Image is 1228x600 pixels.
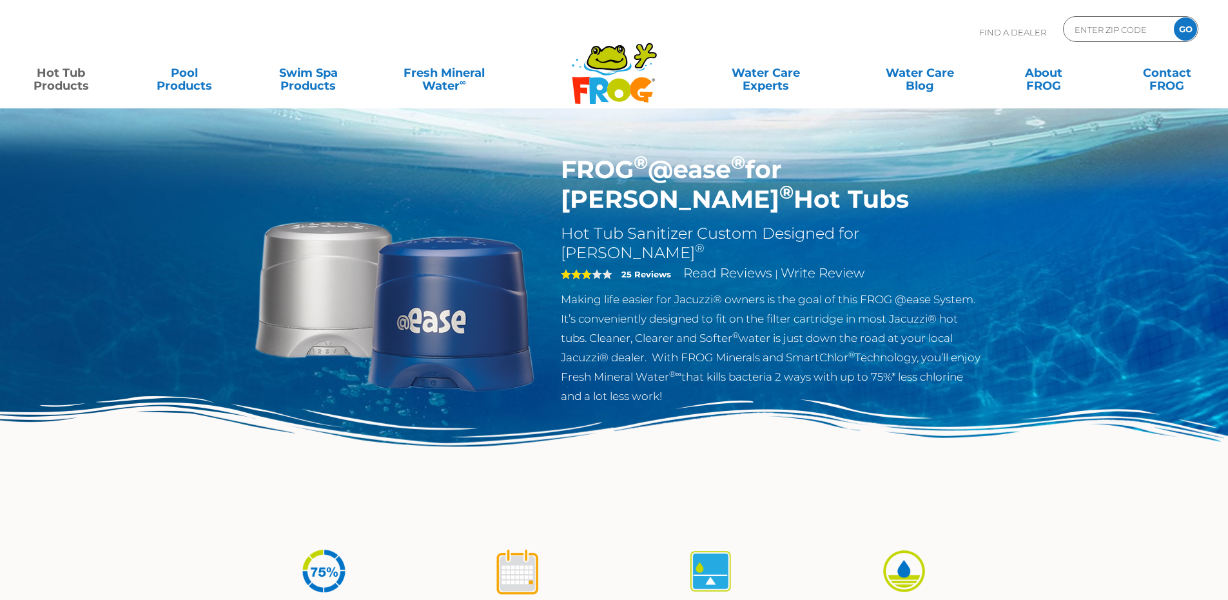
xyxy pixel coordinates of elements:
span: 3 [561,269,592,279]
sup: ® [695,241,705,255]
sup: ∞ [460,77,466,87]
sup: ® [848,350,855,359]
a: Hot TubProducts [13,60,109,86]
sup: ® [732,330,739,340]
img: icon-atease-easy-on [880,547,928,595]
sup: ® [731,151,745,174]
a: Swim SpaProducts [260,60,356,86]
sup: ® [634,151,648,174]
p: Find A Dealer [979,16,1046,48]
a: ContactFROG [1119,60,1215,86]
h2: Hot Tub Sanitizer Custom Designed for [PERSON_NAME] [561,224,982,263]
a: Water CareBlog [872,60,968,86]
a: Read Reviews [683,265,772,281]
strong: 25 Reviews [621,269,671,279]
img: icon-atease-self-regulates [687,547,735,595]
span: | [775,268,778,280]
a: Water CareExperts [688,60,844,86]
img: icon-atease-75percent-less [300,547,348,595]
a: Fresh MineralWater∞ [384,60,504,86]
input: GO [1174,17,1197,41]
sup: ® [779,181,794,203]
h1: FROG @ease for [PERSON_NAME] Hot Tubs [561,155,982,214]
a: AboutFROG [995,60,1091,86]
sup: ®∞ [669,369,681,379]
a: Write Review [781,265,864,281]
a: PoolProducts [137,60,233,86]
img: icon-atease-shock-once [493,547,541,595]
img: Frog Products Logo [565,26,664,105]
img: Sundance-cartridges-2.png [247,155,542,450]
p: Making life easier for Jacuzzi® owners is the goal of this FROG @ease System. It’s conveniently d... [561,290,982,406]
